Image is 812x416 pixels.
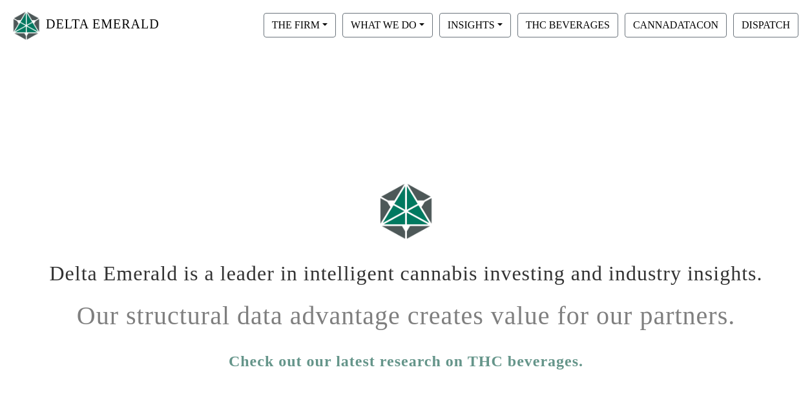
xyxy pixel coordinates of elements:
button: WHAT WE DO [342,13,433,37]
a: Check out our latest research on THC beverages. [229,349,583,373]
img: Logo [10,8,43,43]
a: DELTA EMERALD [10,5,160,46]
button: INSIGHTS [439,13,511,37]
h1: Our structural data advantage creates value for our partners. [48,291,765,331]
a: THC BEVERAGES [514,19,621,30]
button: THE FIRM [264,13,336,37]
h1: Delta Emerald is a leader in intelligent cannabis investing and industry insights. [48,251,765,286]
a: DISPATCH [730,19,802,30]
button: CANNADATACON [625,13,727,37]
img: Logo [374,177,439,245]
button: DISPATCH [733,13,798,37]
a: CANNADATACON [621,19,730,30]
button: THC BEVERAGES [517,13,618,37]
